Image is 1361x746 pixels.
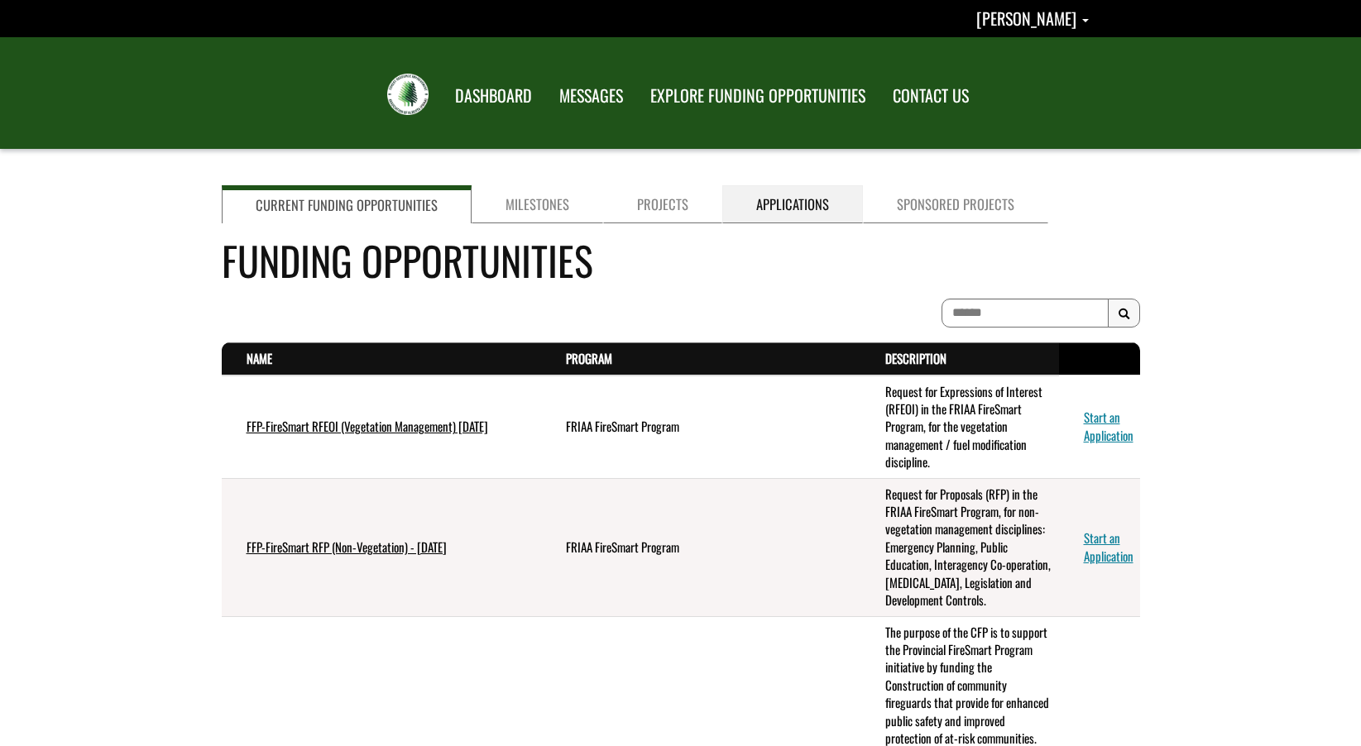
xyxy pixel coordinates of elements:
[885,349,946,367] a: Description
[547,75,635,117] a: MESSAGES
[603,185,722,223] a: Projects
[472,185,603,223] a: Milestones
[222,478,541,616] td: FFP-FireSmart RFP (Non-Vegetation) - July 2025
[440,70,981,117] nav: Main Navigation
[1084,528,1133,564] a: Start an Application
[638,75,878,117] a: EXPLORE FUNDING OPPORTUNITIES
[942,299,1109,328] input: To search on partial text, use the asterisk (*) wildcard character.
[247,349,272,367] a: Name
[860,375,1059,479] td: Request for Expressions of Interest (RFEOI) in the FRIAA FireSmart Program, for the vegetation ma...
[247,538,447,556] a: FFP-FireSmart RFP (Non-Vegetation) - [DATE]
[222,231,1140,289] h4: Funding Opportunities
[863,185,1048,223] a: Sponsored Projects
[387,74,429,115] img: FRIAA Submissions Portal
[860,478,1059,616] td: Request for Proposals (RFP) in the FRIAA FireSmart Program, for non-vegetation management discipl...
[976,6,1076,31] span: [PERSON_NAME]
[541,375,860,479] td: FRIAA FireSmart Program
[1108,299,1140,328] button: Search Results
[1084,408,1133,443] a: Start an Application
[541,478,860,616] td: FRIAA FireSmart Program
[722,185,863,223] a: Applications
[222,375,541,479] td: FFP-FireSmart RFEOI (Vegetation Management) July 2025
[443,75,544,117] a: DASHBOARD
[222,185,472,223] a: Current Funding Opportunities
[976,6,1089,31] a: Darcy Dechene
[247,417,488,435] a: FFP-FireSmart RFEOI (Vegetation Management) [DATE]
[566,349,612,367] a: Program
[880,75,981,117] a: CONTACT US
